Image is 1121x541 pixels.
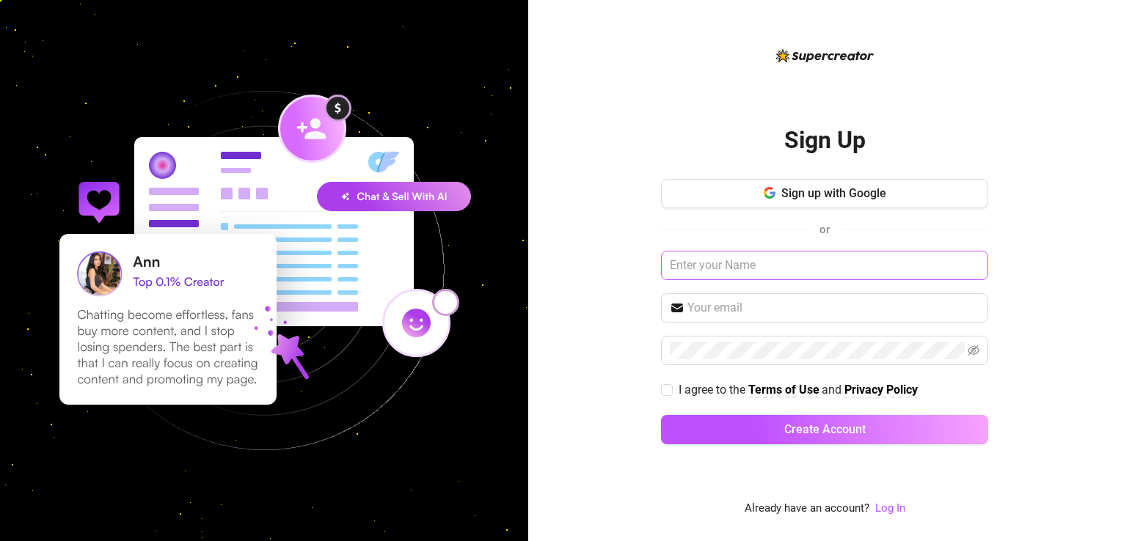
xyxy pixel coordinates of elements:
[745,500,869,518] span: Already have an account?
[784,125,866,155] h2: Sign Up
[748,383,819,397] strong: Terms of Use
[661,179,988,208] button: Sign up with Google
[844,383,918,397] strong: Privacy Policy
[661,415,988,444] button: Create Account
[10,17,518,524] img: signup-background-D0MIrEPF.svg
[679,383,748,397] span: I agree to the
[875,501,905,515] a: Log In
[875,500,905,518] a: Log In
[748,383,819,398] a: Terms of Use
[822,383,844,397] span: and
[661,251,988,280] input: Enter your Name
[968,345,979,356] span: eye-invisible
[781,186,886,200] span: Sign up with Google
[844,383,918,398] a: Privacy Policy
[687,299,979,317] input: Your email
[819,223,830,236] span: or
[776,49,874,62] img: logo-BBDzfeDw.svg
[784,422,866,436] span: Create Account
